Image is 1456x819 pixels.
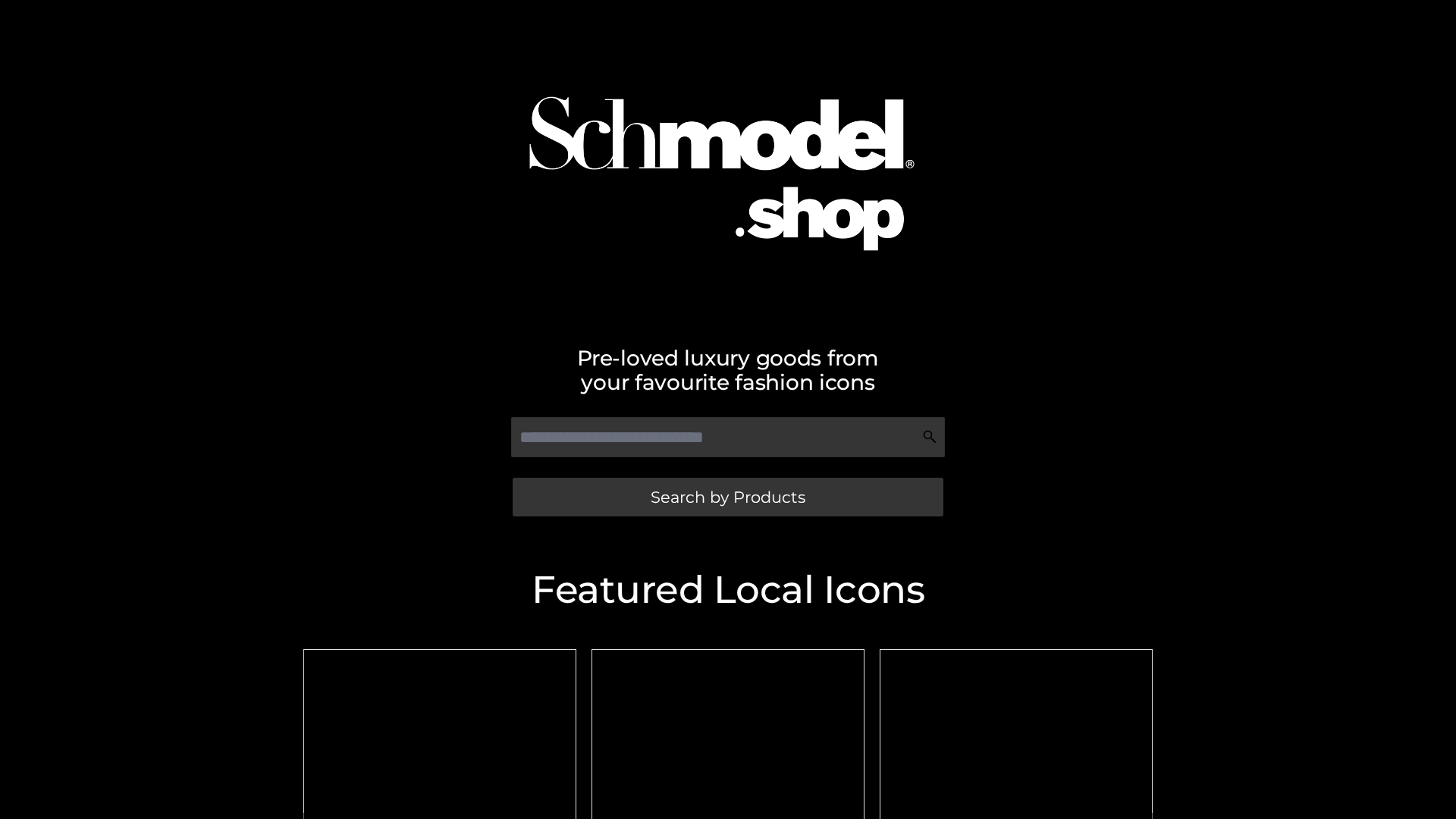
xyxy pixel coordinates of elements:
img: Search Icon [922,429,937,444]
a: Search by Products [513,478,943,516]
span: Search by Products [651,489,805,505]
h2: Featured Local Icons​ [296,571,1160,609]
h2: Pre-loved luxury goods from your favourite fashion icons [296,346,1160,394]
